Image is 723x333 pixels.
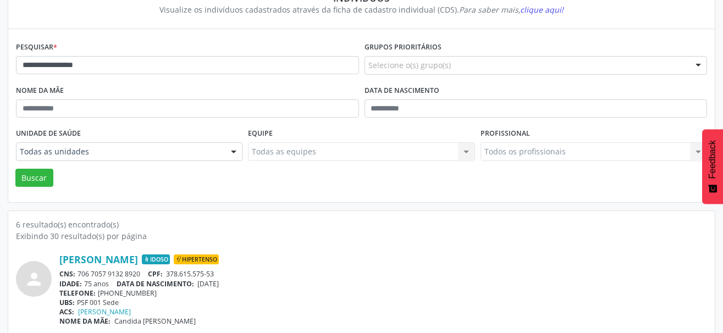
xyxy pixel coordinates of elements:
[16,39,57,56] label: Pesquisar
[59,288,96,298] span: TELEFONE:
[365,82,439,99] label: Data de nascimento
[16,125,81,142] label: Unidade de saúde
[16,219,707,230] div: 6 resultado(s) encontrado(s)
[365,39,441,56] label: Grupos prioritários
[59,253,138,265] a: [PERSON_NAME]
[20,146,220,157] span: Todas as unidades
[520,4,564,15] span: clique aqui!
[59,298,707,307] div: PSF 001 Sede
[15,169,53,187] button: Buscar
[59,307,74,317] span: ACS:
[59,317,111,326] span: NOME DA MÃE:
[59,269,707,279] div: 706 7057 9132 8920
[24,269,44,289] i: person
[708,140,718,179] span: Feedback
[114,317,196,326] span: Candida [PERSON_NAME]
[248,125,273,142] label: Equipe
[24,4,699,15] div: Visualize os indivíduos cadastrados através da ficha de cadastro individual (CDS).
[481,125,530,142] label: Profissional
[142,254,170,264] span: Idoso
[59,279,82,288] span: IDADE:
[16,230,707,242] div: Exibindo 30 resultado(s) por página
[702,129,723,204] button: Feedback - Mostrar pesquisa
[78,307,131,317] a: [PERSON_NAME]
[166,269,214,279] span: 378.615.575-53
[59,269,75,279] span: CNS:
[368,59,451,71] span: Selecione o(s) grupo(s)
[174,254,219,264] span: Hipertenso
[117,279,194,288] span: DATA DE NASCIMENTO:
[16,82,64,99] label: Nome da mãe
[59,288,707,298] div: [PHONE_NUMBER]
[59,298,75,307] span: UBS:
[459,4,564,15] i: Para saber mais,
[59,279,707,288] div: 75 anos
[197,279,219,288] span: [DATE]
[148,269,163,279] span: CPF:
